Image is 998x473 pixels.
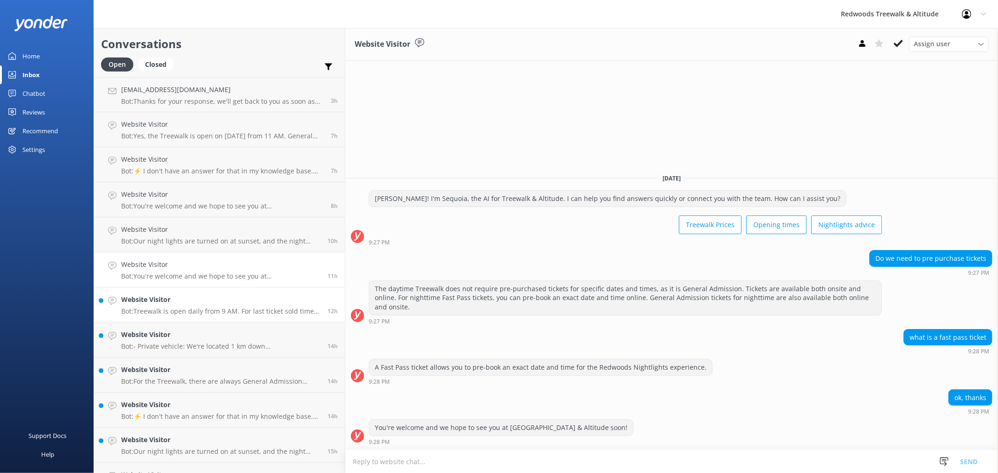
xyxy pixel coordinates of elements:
[369,439,390,445] strong: 9:28 PM
[101,57,133,72] div: Open
[121,224,321,235] h4: Website Visitor
[746,215,807,234] button: Opening times
[369,378,713,385] div: Sep 14 2025 09:28pm (UTC +12:00) Pacific/Auckland
[331,132,338,140] span: Sep 15 2025 01:20am (UTC +12:00) Pacific/Auckland
[121,377,321,386] p: Bot: For the Treewalk, there are always General Admission tickets available online and onsite. Fo...
[121,85,324,95] h4: [EMAIL_ADDRESS][DOMAIN_NAME]
[101,35,338,53] h2: Conversations
[22,84,45,103] div: Chatbot
[29,426,67,445] div: Support Docs
[94,428,345,463] a: Website VisitorBot:Our night lights are turned on at sunset, and the night walk starts 20 minutes...
[355,38,410,50] h3: Website Visitor
[121,237,321,245] p: Bot: Our night lights are turned on at sunset, and the night walk starts 20 minutes thereafter. W...
[121,272,321,280] p: Bot: You're welcome and we hope to see you at [GEOGRAPHIC_DATA] & Altitude soon!
[121,259,321,270] h4: Website Visitor
[14,16,68,31] img: yonder-white-logo.png
[328,377,338,385] span: Sep 14 2025 06:22pm (UTC +12:00) Pacific/Auckland
[121,330,321,340] h4: Website Visitor
[968,270,989,276] strong: 9:27 PM
[121,400,321,410] h4: Website Visitor
[968,349,989,354] strong: 9:28 PM
[369,191,846,207] div: [PERSON_NAME]! I'm Sequoia, the AI for Treewalk & Altitude. I can help you find answers quickly o...
[22,103,45,122] div: Reviews
[94,112,345,147] a: Website VisitorBot:Yes, the Treewalk is open on [DATE] from 11 AM. General Admission tickets cann...
[657,174,686,182] span: [DATE]
[811,215,882,234] button: Nightlights advice
[121,365,321,375] h4: Website Visitor
[679,215,742,234] button: Treewalk Prices
[41,445,54,464] div: Help
[94,322,345,358] a: Website VisitorBot:- Private vehicle: We're located 1 km down [GEOGRAPHIC_DATA]/[GEOGRAPHIC_DATA]...
[22,65,40,84] div: Inbox
[869,269,992,276] div: Sep 14 2025 09:27pm (UTC +12:00) Pacific/Auckland
[903,348,992,354] div: Sep 14 2025 09:28pm (UTC +12:00) Pacific/Auckland
[328,412,338,420] span: Sep 14 2025 05:58pm (UTC +12:00) Pacific/Auckland
[94,252,345,287] a: Website VisitorBot:You're welcome and we hope to see you at [GEOGRAPHIC_DATA] & Altitude soon!11h
[369,420,633,436] div: You're welcome and we hope to see you at [GEOGRAPHIC_DATA] & Altitude soon!
[138,57,174,72] div: Closed
[121,435,321,445] h4: Website Visitor
[328,307,338,315] span: Sep 14 2025 07:53pm (UTC +12:00) Pacific/Auckland
[121,447,321,456] p: Bot: Our night lights are turned on at sunset, and the night walk starts 20 minutes thereafter. W...
[369,438,634,445] div: Sep 14 2025 09:28pm (UTC +12:00) Pacific/Auckland
[121,342,321,351] p: Bot: - Private vehicle: We're located 1 km down [GEOGRAPHIC_DATA]/[GEOGRAPHIC_DATA] (access off [...
[22,140,45,159] div: Settings
[101,59,138,69] a: Open
[948,408,992,415] div: Sep 14 2025 09:28pm (UTC +12:00) Pacific/Auckland
[94,77,345,112] a: [EMAIL_ADDRESS][DOMAIN_NAME]Bot:Thanks for your response, we'll get back to you as soon as we can...
[369,319,390,324] strong: 9:27 PM
[94,393,345,428] a: Website VisitorBot:⚡ I don't have an answer for that in my knowledge base. Please try and rephras...
[369,281,881,315] div: The daytime Treewalk does not require pre-purchased tickets for specific dates and times, as it i...
[121,119,324,129] h4: Website Visitor
[121,97,324,106] p: Bot: Thanks for your response, we'll get back to you as soon as we can during opening hours.
[369,379,390,385] strong: 9:28 PM
[94,147,345,182] a: Website VisitorBot:⚡ I don't have an answer for that in my knowledge base. Please try and rephras...
[138,59,178,69] a: Closed
[331,202,338,210] span: Sep 15 2025 12:11am (UTC +12:00) Pacific/Auckland
[369,359,712,375] div: A Fast Pass ticket allows you to pre-book an exact date and time for the Redwoods Nightlights exp...
[968,409,989,415] strong: 9:28 PM
[904,330,992,345] div: what is a fast pass ticket
[94,217,345,252] a: Website VisitorBot:Our night lights are turned on at sunset, and the night walk starts 20 minutes...
[328,272,338,280] span: Sep 14 2025 09:28pm (UTC +12:00) Pacific/Auckland
[331,97,338,105] span: Sep 15 2025 05:33am (UTC +12:00) Pacific/Auckland
[870,251,992,266] div: Do we need to pre purchase tickets
[369,240,390,245] strong: 9:27 PM
[331,167,338,175] span: Sep 15 2025 12:55am (UTC +12:00) Pacific/Auckland
[121,294,321,305] h4: Website Visitor
[94,182,345,217] a: Website VisitorBot:You're welcome and we hope to see you at [GEOGRAPHIC_DATA] & Altitude soon!8h
[328,447,338,455] span: Sep 14 2025 05:37pm (UTC +12:00) Pacific/Auckland
[22,47,40,65] div: Home
[121,167,324,175] p: Bot: ⚡ I don't have an answer for that in my knowledge base. Please try and rephrase your questio...
[949,390,992,406] div: ok, thanks
[121,307,321,315] p: Bot: Treewalk is open daily from 9 AM. For last ticket sold times, please check our website FAQs ...
[121,189,324,200] h4: Website Visitor
[369,318,882,324] div: Sep 14 2025 09:27pm (UTC +12:00) Pacific/Auckland
[121,412,321,421] p: Bot: ⚡ I don't have an answer for that in my knowledge base. Please try and rephrase your questio...
[909,36,989,51] div: Assign User
[121,154,324,165] h4: Website Visitor
[22,122,58,140] div: Recommend
[121,132,324,140] p: Bot: Yes, the Treewalk is open on [DATE] from 11 AM. General Admission tickets cannot be booked i...
[328,237,338,245] span: Sep 14 2025 09:57pm (UTC +12:00) Pacific/Auckland
[94,358,345,393] a: Website VisitorBot:For the Treewalk, there are always General Admission tickets available online ...
[369,239,882,245] div: Sep 14 2025 09:27pm (UTC +12:00) Pacific/Auckland
[914,39,950,49] span: Assign user
[328,342,338,350] span: Sep 14 2025 06:48pm (UTC +12:00) Pacific/Auckland
[94,287,345,322] a: Website VisitorBot:Treewalk is open daily from 9 AM. For last ticket sold times, please check our...
[121,202,324,210] p: Bot: You're welcome and we hope to see you at [GEOGRAPHIC_DATA] & Altitude soon!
